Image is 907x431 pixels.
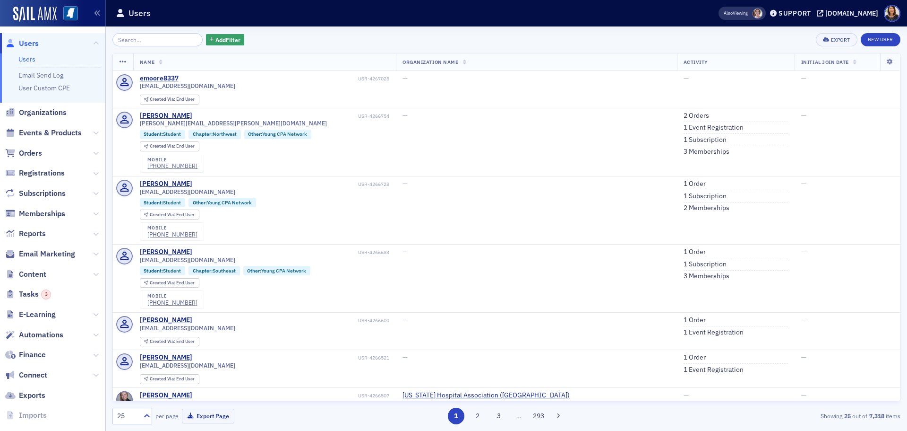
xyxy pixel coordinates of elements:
div: Chapter: [188,130,241,139]
span: Tasks [19,289,51,299]
span: Chapter : [193,267,213,274]
div: USR-4266754 [194,113,389,119]
button: [DOMAIN_NAME] [817,10,881,17]
a: 3 Memberships [684,148,729,156]
a: New User [861,33,900,46]
a: Automations [5,330,63,340]
a: 1 Subscription [684,192,727,201]
span: — [402,179,408,188]
span: Other : [248,131,262,137]
span: Created Via : [150,143,176,149]
div: USR-4266728 [194,181,389,187]
span: — [402,74,408,82]
span: — [402,247,408,256]
span: Add Filter [215,35,240,44]
span: Student : [144,267,163,274]
a: Users [5,38,39,49]
span: Imports [19,410,47,421]
a: Subscriptions [5,188,66,199]
a: [PERSON_NAME] [140,180,192,188]
button: Export [816,33,857,46]
a: 1 Event Registration [684,123,744,132]
span: — [801,316,806,324]
div: End User [150,97,195,102]
div: mobile [147,293,197,299]
div: Created Via: End User [140,95,199,105]
a: Email Marketing [5,249,75,259]
a: Finance [5,350,46,360]
h1: Users [128,8,151,19]
div: Created Via: End User [140,278,199,288]
a: Connect [5,370,47,380]
span: Chapter : [193,131,213,137]
button: 293 [531,408,547,424]
a: [PHONE_NUMBER] [147,162,197,169]
div: Other: [244,130,312,139]
span: Content [19,269,46,280]
a: 1 Subscription [684,136,727,144]
div: Also [724,10,733,16]
span: Viewing [724,10,748,17]
span: Users [19,38,39,49]
span: [EMAIL_ADDRESS][DOMAIN_NAME] [140,256,235,264]
span: [EMAIL_ADDRESS][DOMAIN_NAME] [140,362,235,369]
a: Student:Student [144,268,181,274]
img: SailAMX [13,7,57,22]
span: Organization Name [402,59,458,65]
span: Automations [19,330,63,340]
a: User Custom CPE [18,84,70,92]
span: — [402,111,408,120]
div: USR-4266521 [194,355,389,361]
div: Created Via: End User [140,210,199,220]
a: 1 Event Registration [684,366,744,374]
a: 1 Order [684,353,706,362]
a: [PERSON_NAME] [140,316,192,325]
span: [PERSON_NAME][EMAIL_ADDRESS][PERSON_NAME][DOMAIN_NAME] [140,120,327,127]
span: Connect [19,370,47,380]
a: [PERSON_NAME] [140,391,192,400]
a: Student:Student [144,131,181,137]
a: Other:Young CPA Network [247,268,306,274]
a: Events & Products [5,128,82,138]
a: Registrations [5,168,65,178]
div: [PHONE_NUMBER] [147,231,197,238]
a: 1 Event Registration [684,328,744,337]
div: Student: [140,266,186,275]
div: End User [150,339,195,344]
span: Created Via : [150,280,176,286]
span: [EMAIL_ADDRESS][DOMAIN_NAME] [140,188,235,195]
span: … [512,412,525,420]
a: 1 Subscription [684,260,727,269]
span: — [801,179,806,188]
a: 1 Order [684,180,706,188]
a: [PHONE_NUMBER] [147,299,197,306]
a: [PERSON_NAME] [140,248,192,256]
span: Student : [144,199,163,206]
span: Created Via : [150,338,176,344]
a: Imports [5,410,47,421]
a: View Homepage [57,6,78,22]
div: End User [150,377,195,382]
a: Other:Young CPA Network [193,200,252,206]
span: Subscriptions [19,188,66,199]
button: 3 [491,408,507,424]
div: Student: [140,130,186,139]
a: Users [18,55,35,63]
a: Content [5,269,46,280]
div: USR-4266507 [194,393,389,399]
a: [US_STATE] Hospital Association ([GEOGRAPHIC_DATA]) [402,391,570,400]
div: USR-4266600 [194,317,389,324]
label: per page [155,412,179,420]
a: 1 Order [684,248,706,256]
span: Exports [19,390,45,401]
div: End User [150,212,195,218]
span: Memberships [19,209,65,219]
span: Registrations [19,168,65,178]
div: [DOMAIN_NAME] [825,9,878,18]
a: Chapter:Southeast [193,268,236,274]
